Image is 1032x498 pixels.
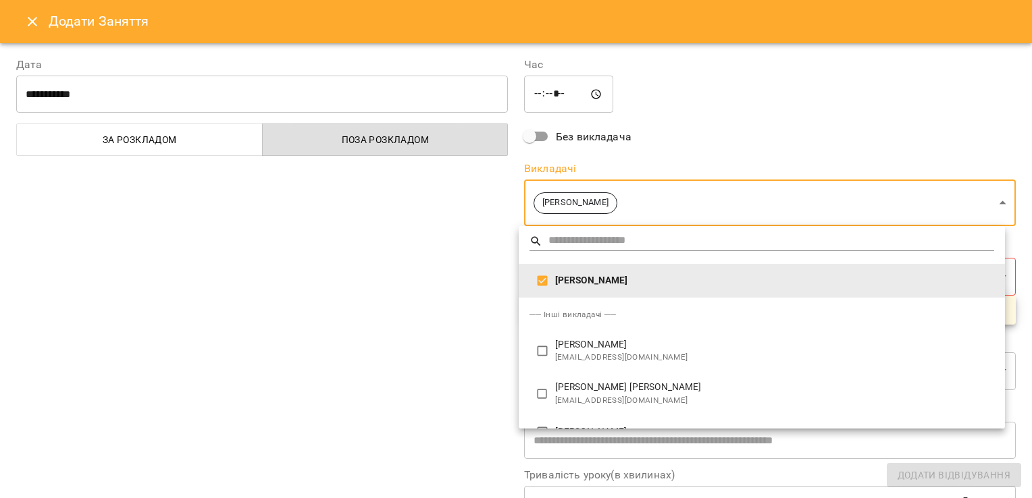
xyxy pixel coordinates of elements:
[555,351,994,364] span: [EMAIL_ADDRESS][DOMAIN_NAME]
[555,338,994,352] span: [PERSON_NAME]
[555,394,994,408] span: [EMAIL_ADDRESS][DOMAIN_NAME]
[555,381,994,394] span: [PERSON_NAME] [PERSON_NAME]
[555,274,994,287] span: [PERSON_NAME]
[530,310,616,319] span: ── Інші викладачі ──
[555,425,994,439] span: [PERSON_NAME]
